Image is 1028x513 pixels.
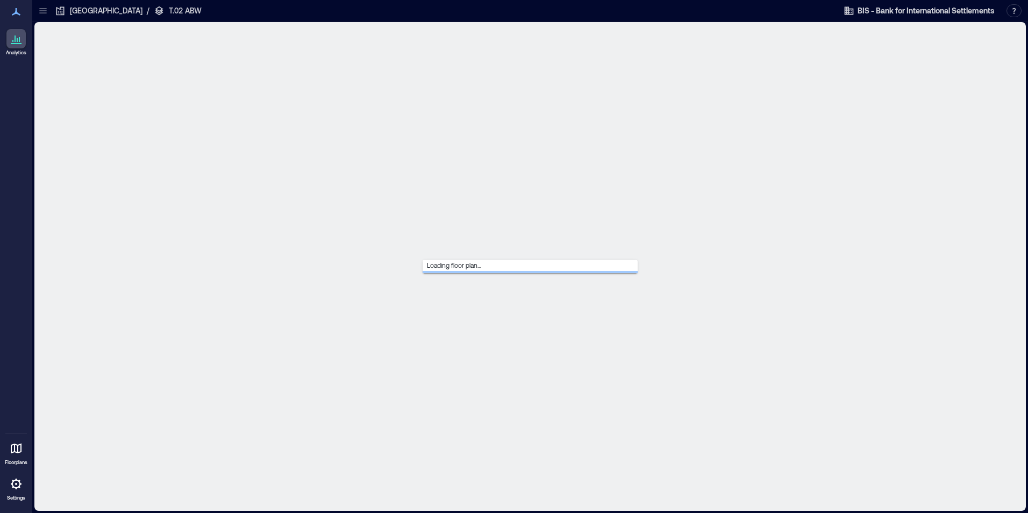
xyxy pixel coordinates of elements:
[7,495,25,501] p: Settings
[423,257,485,273] span: Loading floor plan...
[5,459,27,466] p: Floorplans
[70,5,142,16] p: [GEOGRAPHIC_DATA]
[2,436,31,469] a: Floorplans
[147,5,149,16] p: /
[840,2,998,19] button: BIS - Bank for International Settlements
[169,5,202,16] p: T.02 ABW
[6,49,26,56] p: Analytics
[858,5,995,16] span: BIS - Bank for International Settlements
[3,471,29,504] a: Settings
[3,26,30,59] a: Analytics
